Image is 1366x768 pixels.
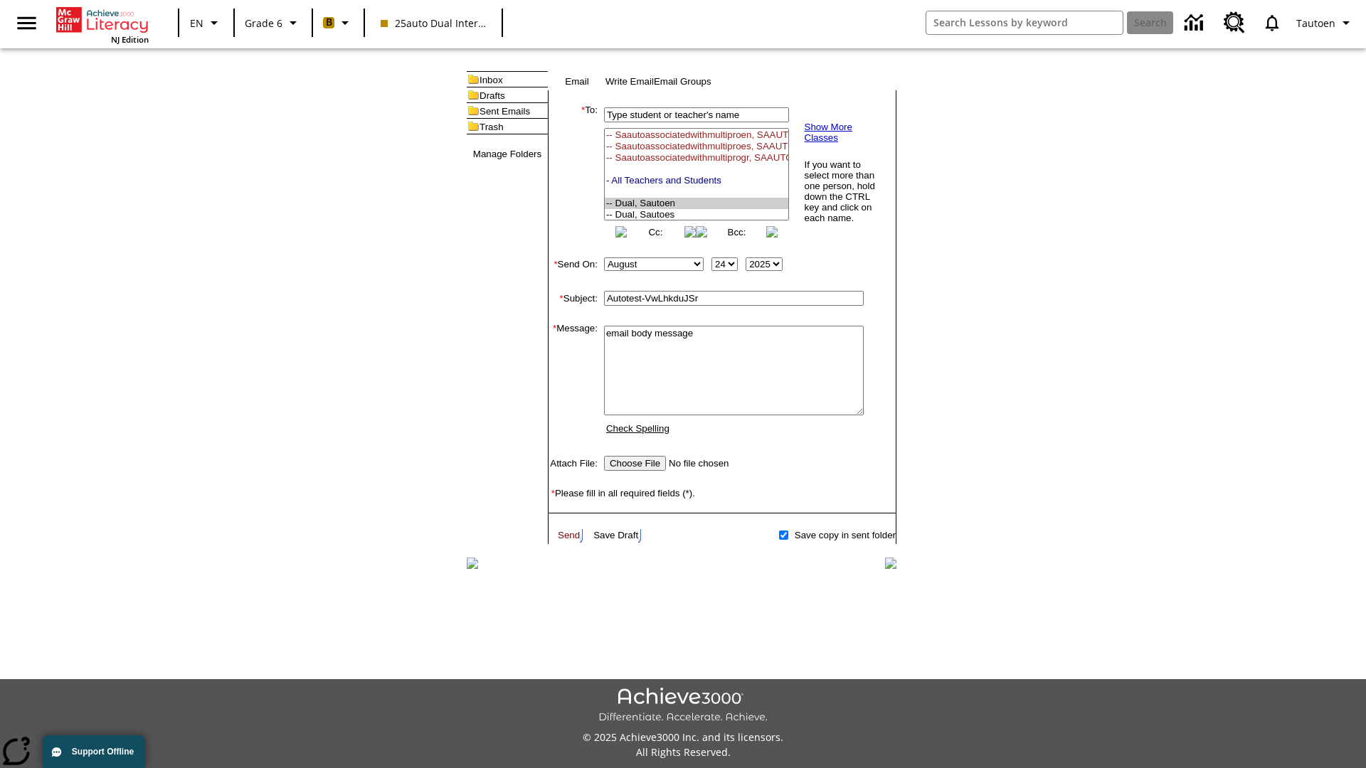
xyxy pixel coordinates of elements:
[805,122,852,143] a: Show More Classes
[549,439,563,453] img: spacer.gif
[885,558,896,569] img: table_footer_right.gif
[1215,4,1254,42] a: Resource Center, Will open in new tab
[549,105,598,240] td: To:
[72,747,134,757] span: Support Offline
[1296,16,1335,31] span: Tautoen
[56,4,149,45] div: Home
[549,453,598,474] td: Attach File:
[606,423,669,434] a: Check Spelling
[605,198,788,209] option: -- Dual, Sautoen
[648,227,662,238] a: Cc:
[696,226,707,238] img: button_left.png
[549,488,896,498] td: Please fill in all required fields (*).
[6,2,48,44] button: Open side menu
[790,527,896,543] td: Save copy in sent folder
[549,533,551,536] img: spacer.gif
[549,543,550,544] img: spacer.gif
[654,76,711,87] a: Email Groups
[549,524,550,526] img: spacer.gif
[684,226,696,238] img: button_right.png
[549,309,563,323] img: spacer.gif
[565,76,588,87] a: Email
[593,530,638,540] a: Save Draft
[245,16,282,31] span: Grade 6
[239,10,307,36] button: Grade: Grade 6, Select a grade
[480,122,504,132] a: Trash
[548,544,896,545] img: black_spacer.gif
[467,558,478,569] img: table_footer_left.gif
[549,255,598,274] td: Send On:
[549,526,550,527] img: spacer.gif
[549,288,598,309] td: Subject:
[549,240,563,255] img: spacer.gif
[480,106,530,117] a: Sent Emails
[728,227,746,238] a: Bcc:
[1254,4,1291,41] a: Notifications
[43,735,145,768] button: Support Offline
[598,688,768,724] img: Achieve3000 Differentiate Accelerate Achieve
[549,474,563,488] img: spacer.gif
[190,16,203,31] span: EN
[381,16,486,31] span: 25auto Dual International
[598,169,601,176] img: spacer.gif
[326,14,332,31] span: B
[549,274,563,288] img: spacer.gif
[804,159,884,224] td: If you want to select more than one person, hold down the CTRL key and click on each name.
[766,226,778,238] img: button_right.png
[605,141,788,152] option: -- Saautoassociatedwithmultiproes, SAAUTOASSOCIATEDWITHMULTIPROGRAMES
[184,10,229,36] button: Language: EN, Select a language
[605,175,788,186] option: - All Teachers and Students
[1176,4,1215,43] a: Data Center
[549,513,559,524] img: spacer.gif
[605,76,654,87] a: Write Email
[317,10,359,36] button: Boost Class color is peach. Change class color
[467,72,480,87] img: folder_icon.gif
[473,149,541,159] a: Manage Folders
[558,530,580,540] a: Send
[467,103,480,118] img: folder_icon.gif
[467,119,480,134] img: folder_icon.gif
[1291,10,1360,36] button: Profile/Settings
[615,226,627,238] img: button_left.png
[549,323,598,439] td: Message:
[549,498,563,513] img: spacer.gif
[480,75,503,85] a: Inbox
[605,129,788,141] option: -- Saautoassociatedwithmultiproen, SAAUTOASSOCIATEDWITHMULTIPROGRAMEN
[605,209,788,220] option: -- Dual, Sautoes
[467,87,480,102] img: folder_icon.gif
[605,152,788,164] option: -- Saautoassociatedwithmultiprogr, SAAUTOASSOCIATEDWITHMULTIPROGRAMCLA
[111,34,149,45] span: NJ Edition
[480,90,505,101] a: Drafts
[926,11,1123,34] input: search field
